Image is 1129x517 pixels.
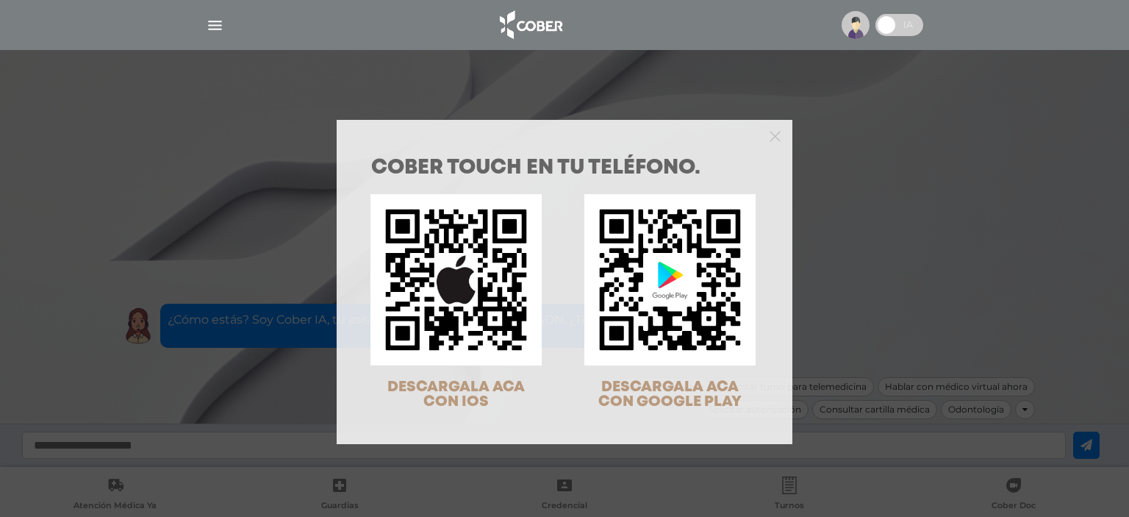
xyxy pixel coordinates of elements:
span: DESCARGALA ACA CON GOOGLE PLAY [598,380,742,409]
img: qr-code [584,194,756,366]
button: Close [770,129,781,142]
span: DESCARGALA ACA CON IOS [387,380,525,409]
h1: COBER TOUCH en tu teléfono. [371,158,758,179]
img: qr-code [370,194,542,366]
